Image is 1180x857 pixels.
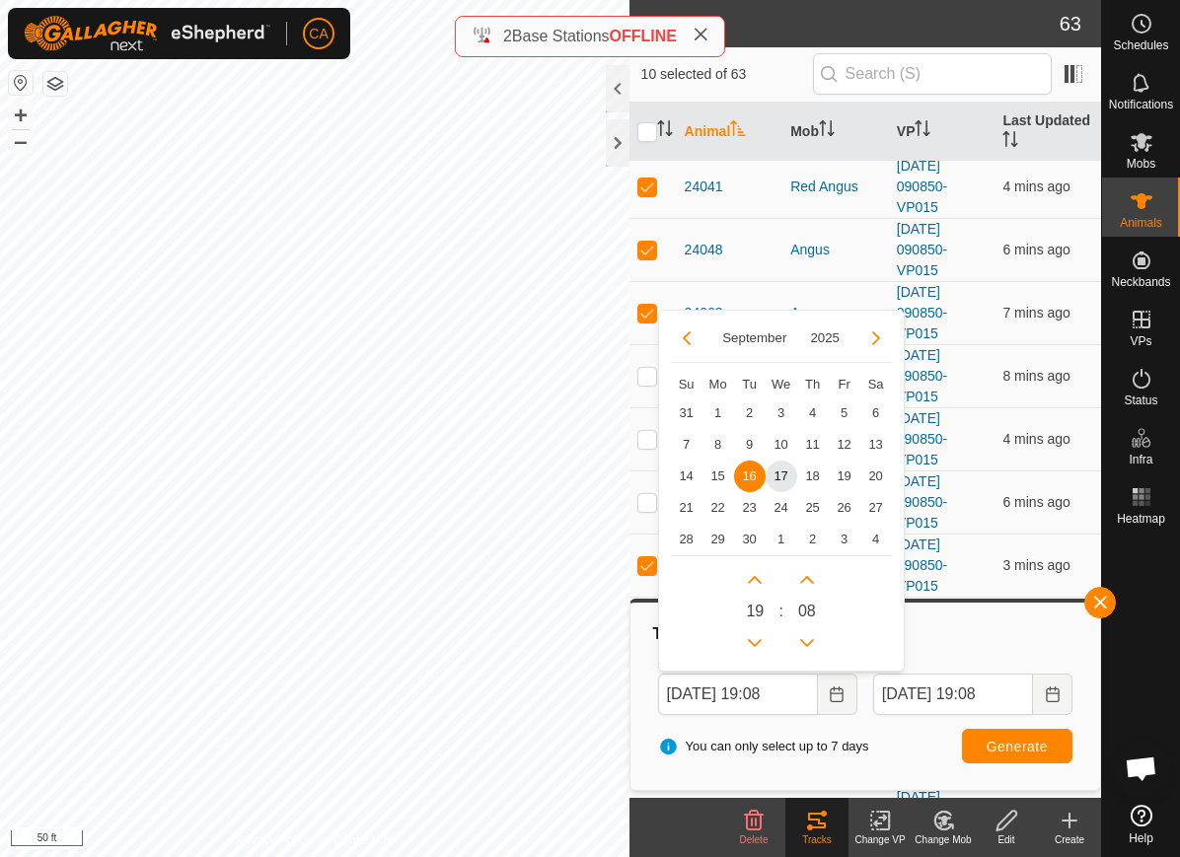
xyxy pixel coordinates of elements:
[829,397,860,429] td: 5
[702,397,734,429] td: 1
[43,72,67,96] button: Map Layers
[679,377,695,392] span: Su
[1109,99,1173,110] span: Notifications
[739,564,771,596] p-button: Next Hour
[995,103,1101,162] th: Last Updated
[671,429,702,461] span: 7
[671,524,702,555] span: 28
[671,397,702,429] span: 31
[1113,39,1168,51] span: Schedules
[24,16,270,51] img: Gallagher Logo
[797,461,829,492] td: 18
[766,524,797,555] span: 1
[671,492,702,524] td: 21
[650,622,1080,646] div: Tracks
[685,240,723,260] span: 24048
[739,627,771,659] p-button: Previous Hour
[791,564,823,596] p-button: Next Minute
[790,303,881,323] div: Angus
[740,834,769,845] span: Delete
[975,832,1038,847] div: Edit
[309,24,328,44] span: CA
[797,492,829,524] td: 25
[790,177,881,197] div: Red Angus
[1002,557,1069,573] span: 17 Sep 2025 at 7:04 pm
[677,103,783,162] th: Animal
[766,429,797,461] span: 10
[860,492,892,524] td: 27
[897,221,947,278] a: [DATE] 090850-VP015
[797,524,829,555] td: 2
[889,103,996,162] th: VP
[802,326,848,349] button: Choose Year
[1124,394,1157,406] span: Status
[805,377,820,392] span: Th
[818,674,857,715] button: Choose Date
[734,429,766,461] span: 9
[702,524,734,555] td: 29
[658,310,905,673] div: Choose Date
[772,377,790,392] span: We
[742,377,757,392] span: Tu
[829,429,860,461] td: 12
[860,322,892,354] button: Next Month
[912,832,975,847] div: Change Mob
[1117,513,1165,525] span: Heatmap
[671,322,702,354] button: Previous Month
[734,492,766,524] td: 23
[829,492,860,524] span: 26
[829,524,860,555] td: 3
[1002,134,1018,150] p-sorticon: Activate to sort
[9,129,33,153] button: –
[897,284,947,341] a: [DATE] 090850-VP015
[1112,739,1171,798] div: Open chat
[714,326,794,349] button: Choose Month
[1120,217,1162,229] span: Animals
[1002,431,1069,447] span: 17 Sep 2025 at 7:03 pm
[790,240,881,260] div: Angus
[860,397,892,429] td: 6
[1002,242,1069,257] span: 17 Sep 2025 at 7:02 pm
[829,461,860,492] td: 19
[671,461,702,492] span: 14
[791,627,823,659] p-button: Previous Minute
[333,831,392,849] a: Contact Us
[657,123,673,139] p-sorticon: Activate to sort
[782,103,889,162] th: Mob
[734,461,766,492] td: 16
[730,123,746,139] p-sorticon: Activate to sort
[702,461,734,492] td: 15
[813,53,1052,95] input: Search (S)
[658,737,869,756] span: You can only select up to 7 days
[766,492,797,524] td: 24
[860,524,892,555] td: 4
[685,303,723,323] span: 24063
[1111,276,1170,288] span: Neckbands
[766,461,797,492] span: 17
[9,104,33,127] button: +
[798,600,816,623] span: 0 8
[702,429,734,461] td: 8
[819,123,835,139] p-sorticon: Activate to sort
[1129,832,1153,844] span: Help
[915,123,930,139] p-sorticon: Activate to sort
[702,492,734,524] td: 22
[897,347,947,404] a: [DATE] 090850-VP015
[709,377,727,392] span: Mo
[1102,797,1180,852] a: Help
[734,397,766,429] td: 2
